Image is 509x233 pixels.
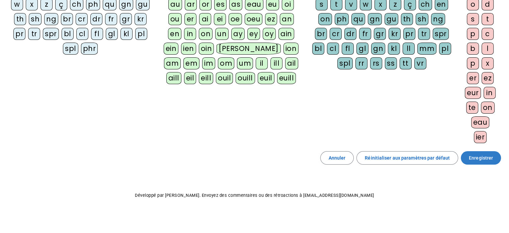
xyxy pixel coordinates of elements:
[335,13,349,25] div: ph
[13,28,25,40] div: pr
[342,43,354,55] div: fl
[218,57,234,69] div: om
[106,28,118,40] div: gl
[76,13,88,25] div: cr
[231,28,245,40] div: ay
[439,43,451,55] div: pl
[329,154,346,162] span: Annuler
[330,28,342,40] div: cr
[135,28,147,40] div: pl
[199,43,214,55] div: oin
[278,28,294,40] div: ain
[359,28,371,40] div: fr
[237,57,253,69] div: um
[63,43,78,55] div: spl
[81,43,98,55] div: phr
[199,13,211,25] div: ai
[471,116,490,128] div: eau
[418,28,430,40] div: tr
[355,57,367,69] div: rr
[120,13,132,25] div: gr
[356,151,458,165] button: Réinitialiser aux paramètres par défaut
[484,87,496,99] div: in
[168,28,181,40] div: en
[474,131,487,143] div: ier
[215,28,229,40] div: un
[351,13,365,25] div: qu
[236,72,255,84] div: ouill
[365,154,450,162] span: Réinitialiser aux paramètres par défaut
[389,28,401,40] div: kr
[385,13,398,25] div: gu
[371,43,385,55] div: gn
[5,191,504,199] p: Développé par [PERSON_NAME]. Envoyez des commentaires ou des rétroactions à [EMAIL_ADDRESS][DOMAI...
[467,13,479,25] div: s
[414,57,426,69] div: vr
[482,72,494,84] div: ez
[344,28,356,40] div: dr
[388,43,400,55] div: kl
[312,43,324,55] div: bl
[258,72,274,84] div: euil
[283,43,299,55] div: ion
[431,13,445,25] div: ng
[370,57,382,69] div: rs
[76,28,88,40] div: cl
[105,13,117,25] div: fr
[467,43,479,55] div: b
[164,57,181,69] div: am
[217,43,280,55] div: [PERSON_NAME]
[166,72,181,84] div: aill
[270,57,282,69] div: ill
[461,151,501,165] button: Enregistrer
[183,57,199,69] div: em
[164,43,179,55] div: ein
[216,72,233,84] div: ouil
[29,13,41,25] div: sh
[327,43,339,55] div: cl
[90,13,102,25] div: dr
[184,28,196,40] div: in
[229,13,242,25] div: oe
[466,102,478,114] div: te
[315,28,327,40] div: br
[401,13,413,25] div: th
[467,28,479,40] div: p
[263,28,276,40] div: oy
[433,28,449,40] div: spr
[62,28,74,40] div: bl
[280,13,294,25] div: an
[320,151,354,165] button: Annuler
[28,28,40,40] div: tr
[43,28,59,40] div: spr
[374,28,386,40] div: gr
[256,57,268,69] div: il
[356,43,368,55] div: gl
[403,28,415,40] div: pr
[285,57,298,69] div: ail
[400,57,412,69] div: tt
[135,13,147,25] div: kr
[202,57,215,69] div: im
[416,13,428,25] div: sh
[199,28,213,40] div: on
[469,154,493,162] span: Enregistrer
[120,28,133,40] div: kl
[368,13,382,25] div: gn
[417,43,436,55] div: mm
[199,72,213,84] div: eill
[337,57,353,69] div: spl
[247,28,260,40] div: ey
[482,13,494,25] div: t
[184,72,196,84] div: eil
[184,13,196,25] div: er
[482,57,494,69] div: x
[467,72,479,84] div: er
[14,13,26,25] div: th
[168,13,182,25] div: ou
[465,87,481,99] div: eur
[385,57,397,69] div: ss
[91,28,103,40] div: fl
[318,13,332,25] div: on
[403,43,415,55] div: ll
